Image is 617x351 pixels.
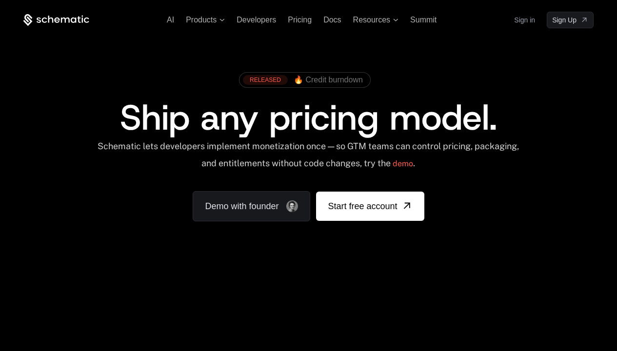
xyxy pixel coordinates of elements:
[120,94,497,141] span: Ship any pricing model.
[286,200,298,212] img: Founder
[237,16,276,24] a: Developers
[243,75,288,85] div: RELEASED
[193,191,310,221] a: Demo with founder, ,[object Object]
[288,16,312,24] a: Pricing
[547,12,594,28] a: [object Object]
[552,15,577,25] span: Sign Up
[328,199,397,213] span: Start free account
[186,16,217,24] span: Products
[323,16,341,24] a: Docs
[294,76,363,84] span: 🔥 Credit burndown
[514,12,535,28] a: Sign in
[243,75,363,85] a: [object Object],[object Object]
[316,192,424,221] a: [object Object]
[353,16,390,24] span: Resources
[410,16,437,24] a: Summit
[95,141,522,175] div: Schematic lets developers implement monetization once — so GTM teams can control pricing, packagi...
[393,152,413,175] a: demo
[167,16,174,24] a: AI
